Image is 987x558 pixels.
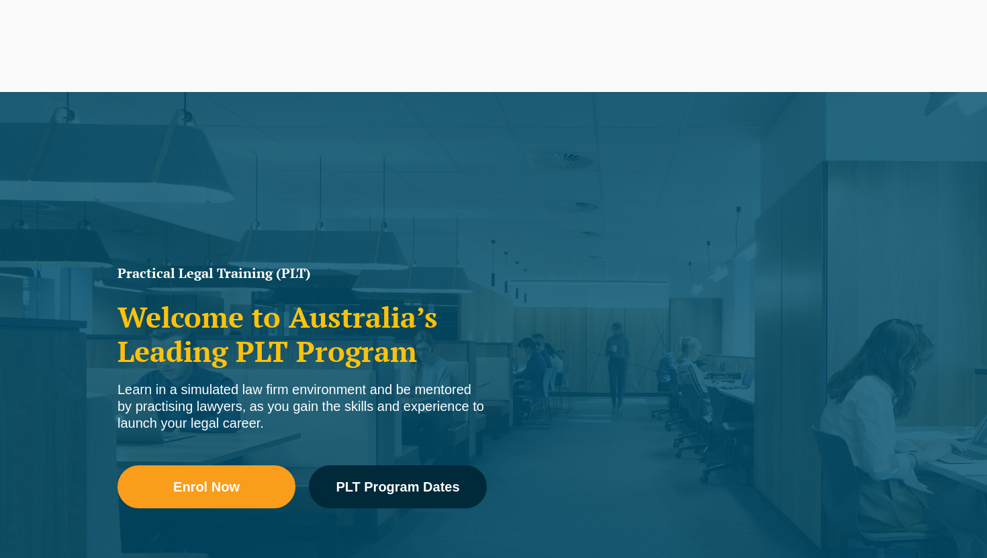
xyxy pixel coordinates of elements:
span: Enrol Now [173,480,240,494]
div: Learn in a simulated law firm environment and be mentored by practising lawyers, as you gain the ... [117,381,487,432]
span: PLT Program Dates [336,480,459,494]
h2: Welcome to Australia’s Leading PLT Program [117,300,487,368]
h1: Practical Legal Training (PLT) [117,267,487,280]
a: PLT Program Dates [309,465,487,508]
a: Enrol Now [117,465,295,508]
